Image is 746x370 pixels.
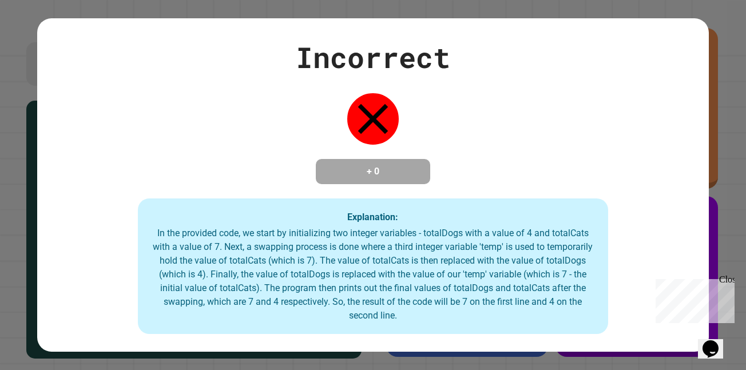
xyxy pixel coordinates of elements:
div: Chat with us now!Close [5,5,79,73]
iframe: chat widget [651,274,735,323]
strong: Explanation: [347,211,398,222]
iframe: chat widget [698,324,735,359]
h4: + 0 [327,165,419,178]
div: Incorrect [296,36,450,79]
div: In the provided code, we start by initializing two integer variables - totalDogs with a value of ... [149,226,597,323]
